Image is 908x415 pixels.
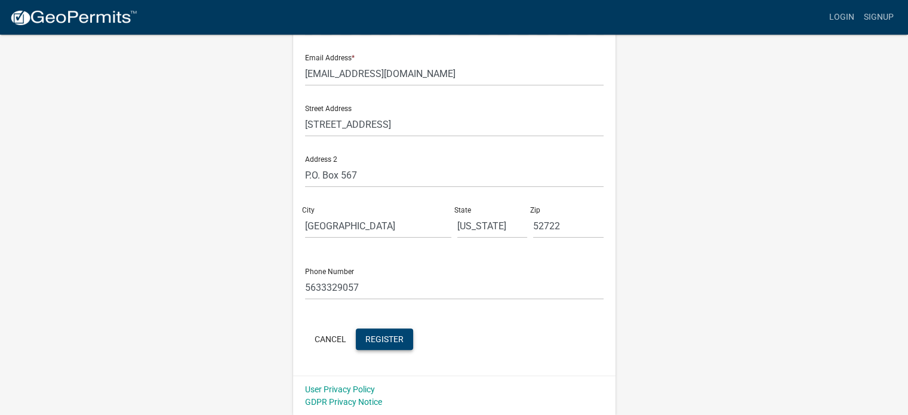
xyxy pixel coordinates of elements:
[305,328,356,350] button: Cancel
[305,385,375,394] a: User Privacy Policy
[824,6,859,29] a: Login
[365,334,404,343] span: Register
[305,397,382,407] a: GDPR Privacy Notice
[356,328,413,350] button: Register
[859,6,898,29] a: Signup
